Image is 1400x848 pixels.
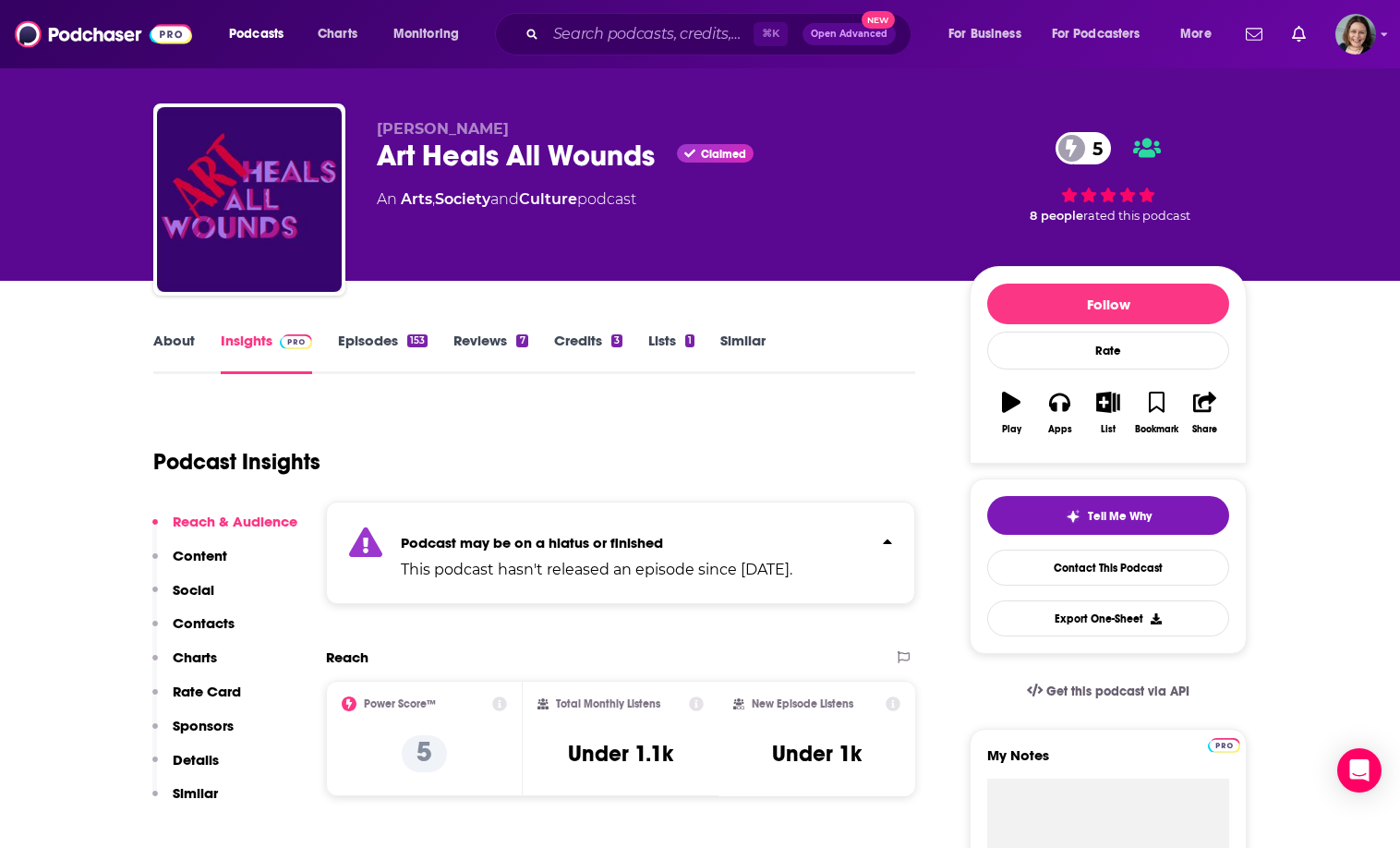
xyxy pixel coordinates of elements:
[556,697,660,710] h2: Total Monthly Listens
[364,697,436,710] h2: Power Score™
[987,746,1229,779] label: My Notes
[152,581,214,615] button: Social
[152,784,218,818] button: Similar
[935,19,1044,49] button: open menu
[1238,18,1270,50] a: Show notifications dropdown
[1208,738,1240,753] img: Podchaser Pro
[1030,209,1083,223] span: 8 people
[1180,21,1212,47] span: More
[380,19,483,49] button: open menu
[1084,380,1132,446] button: List
[173,581,214,599] p: Social
[401,534,663,551] strong: Podcast may be on a hiatus or finished
[987,332,1229,369] div: Rate
[152,683,241,717] button: Rate Card
[173,547,227,564] p: Content
[153,332,195,374] a: About
[568,740,673,768] h3: Under 1.1k
[648,332,694,374] a: Lists1
[519,190,577,208] a: Culture
[720,332,766,374] a: Similar
[173,648,217,666] p: Charts
[377,120,509,138] span: [PERSON_NAME]
[803,23,896,45] button: Open AdvancedNew
[1192,424,1217,435] div: Share
[173,614,235,632] p: Contacts
[546,19,754,49] input: Search podcasts, credits, & more...
[987,550,1229,586] a: Contact This Podcast
[1040,19,1167,49] button: open menu
[1101,424,1116,435] div: List
[948,21,1021,47] span: For Business
[393,21,459,47] span: Monitoring
[1052,21,1141,47] span: For Podcasters
[1074,132,1112,164] span: 5
[490,190,519,208] span: and
[173,717,234,734] p: Sponsors
[15,17,192,52] img: Podchaser - Follow, Share and Rate Podcasts
[216,19,308,49] button: open menu
[554,332,622,374] a: Credits3
[754,22,788,46] span: ⌘ K
[772,740,862,768] h3: Under 1k
[229,21,284,47] span: Podcasts
[1337,748,1382,793] div: Open Intercom Messenger
[173,751,219,769] p: Details
[611,334,622,347] div: 3
[402,735,447,772] p: 5
[1056,132,1112,164] a: 5
[516,334,527,347] div: 7
[306,19,368,49] a: Charts
[1208,735,1240,753] a: Pro website
[1088,509,1152,524] span: Tell Me Why
[1135,424,1178,435] div: Bookmark
[157,107,342,292] img: Art Heals All Wounds
[1046,684,1189,699] span: Get this podcast via API
[752,697,853,710] h2: New Episode Listens
[152,614,235,648] button: Contacts
[153,448,320,476] h1: Podcast Insights
[987,284,1229,324] button: Follow
[221,332,312,374] a: InsightsPodchaser Pro
[1048,424,1072,435] div: Apps
[152,547,227,581] button: Content
[1335,14,1376,55] span: Logged in as micglogovac
[173,513,297,530] p: Reach & Audience
[970,120,1247,235] div: 5 8 peoplerated this podcast
[326,648,368,666] h2: Reach
[401,559,792,581] p: This podcast hasn't released an episode since [DATE].
[453,332,527,374] a: Reviews7
[401,190,432,208] a: Arts
[1002,424,1021,435] div: Play
[1132,380,1180,446] button: Bookmark
[987,380,1035,446] button: Play
[685,334,694,347] div: 1
[280,334,312,349] img: Podchaser Pro
[862,11,895,29] span: New
[987,496,1229,535] button: tell me why sparkleTell Me Why
[152,717,234,751] button: Sponsors
[318,21,357,47] span: Charts
[338,332,428,374] a: Episodes153
[377,188,636,211] div: An podcast
[435,190,490,208] a: Society
[1083,209,1190,223] span: rated this podcast
[1035,380,1083,446] button: Apps
[173,784,218,802] p: Similar
[432,190,435,208] span: ,
[1335,14,1376,55] button: Show profile menu
[152,751,219,785] button: Details
[701,150,746,159] span: Claimed
[987,600,1229,636] button: Export One-Sheet
[1285,18,1313,50] a: Show notifications dropdown
[1167,19,1235,49] button: open menu
[173,683,241,700] p: Rate Card
[1335,14,1376,55] img: User Profile
[513,13,929,55] div: Search podcasts, credits, & more...
[152,648,217,683] button: Charts
[1012,669,1204,714] a: Get this podcast via API
[407,334,428,347] div: 153
[1181,380,1229,446] button: Share
[1066,509,1080,524] img: tell me why sparkle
